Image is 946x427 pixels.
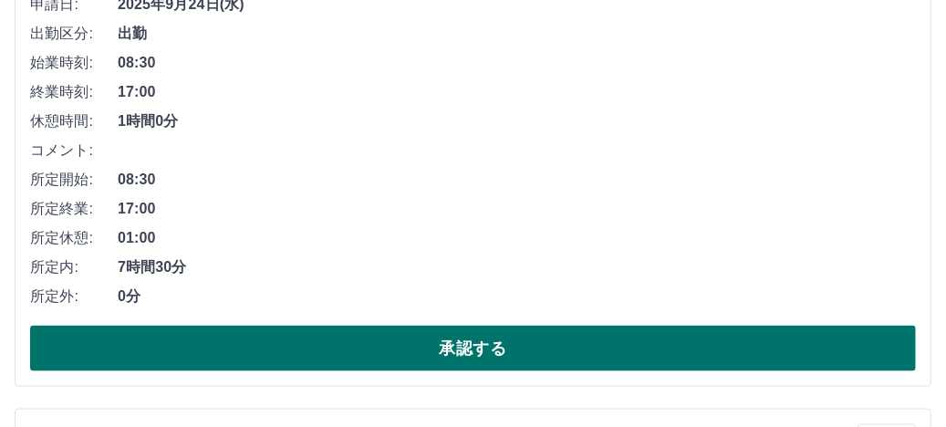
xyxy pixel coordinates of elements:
[118,198,916,220] span: 17:00
[118,81,916,103] span: 17:00
[118,227,916,249] span: 01:00
[30,81,118,103] span: 終業時刻:
[30,198,118,220] span: 所定終業:
[118,23,916,45] span: 出勤
[118,169,916,191] span: 08:30
[118,286,916,307] span: 0分
[30,23,118,45] span: 出勤区分:
[30,286,118,307] span: 所定外:
[118,110,916,132] span: 1時間0分
[30,110,118,132] span: 休憩時間:
[118,52,916,74] span: 08:30
[30,140,118,161] span: コメント:
[30,256,118,278] span: 所定内:
[118,256,916,278] span: 7時間30分
[30,52,118,74] span: 始業時刻:
[30,326,916,371] button: 承認する
[30,227,118,249] span: 所定休憩:
[30,169,118,191] span: 所定開始:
